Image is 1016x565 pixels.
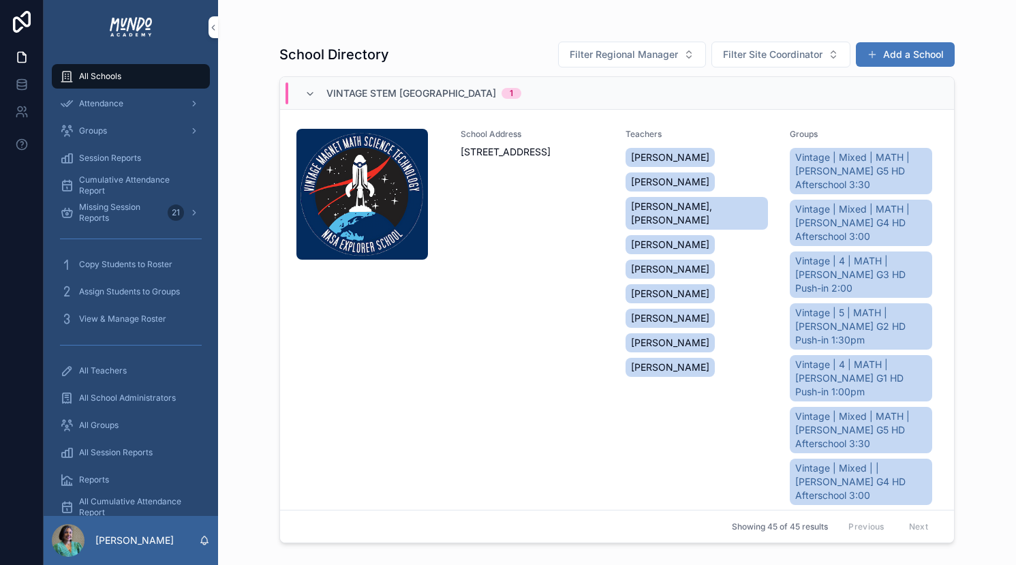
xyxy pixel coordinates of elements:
[52,386,210,410] a: All School Administrators
[279,45,389,64] h1: School Directory
[95,534,174,547] p: [PERSON_NAME]
[631,151,709,164] span: [PERSON_NAME]
[79,98,123,109] span: Attendance
[52,91,210,116] a: Attendance
[79,71,121,82] span: All Schools
[711,42,850,67] button: Select Button
[795,151,927,192] span: Vintage | Mixed | MATH | [PERSON_NAME] G5 HD Afterschool 3:30
[461,145,609,159] span: [STREET_ADDRESS]
[570,48,678,61] span: Filter Regional Manager
[52,413,210,438] a: All Groups
[626,129,773,140] span: Teachers
[52,119,210,143] a: Groups
[558,42,706,67] button: Select Button
[856,42,955,67] button: Add a School
[790,148,932,194] a: Vintage | Mixed | MATH | [PERSON_NAME] G5 HD Afterschool 3:30
[631,336,709,350] span: [PERSON_NAME]
[52,252,210,277] a: Copy Students to Roster
[52,307,210,331] a: View & Manage Roster
[79,314,166,324] span: View & Manage Roster
[79,153,141,164] span: Session Reports
[795,202,927,243] span: Vintage | Mixed | MATH | [PERSON_NAME] G4 HD Afterschool 3:00
[631,287,709,301] span: [PERSON_NAME]
[52,440,210,465] a: All Session Reports
[790,303,932,350] a: Vintage | 5 | MATH | [PERSON_NAME] G2 HD Push-in 1:30pm
[795,306,927,347] span: Vintage | 5 | MATH | [PERSON_NAME] G2 HD Push-in 1:30pm
[790,200,932,246] a: Vintage | Mixed | MATH | [PERSON_NAME] G4 HD Afterschool 3:00
[52,146,210,170] a: Session Reports
[296,129,428,260] img: Screenshot-2025-08-11-at-1.19.37-PM.png
[510,88,513,99] div: 1
[79,286,180,297] span: Assign Students to Groups
[108,16,153,38] img: App logo
[168,204,184,221] div: 21
[79,125,107,136] span: Groups
[79,496,196,518] span: All Cumulative Attendance Report
[52,279,210,304] a: Assign Students to Groups
[79,365,127,376] span: All Teachers
[52,173,210,198] a: Cumulative Attendance Report
[52,468,210,492] a: Reports
[631,200,763,227] span: [PERSON_NAME], [PERSON_NAME]
[79,420,119,431] span: All Groups
[790,129,938,140] span: Groups
[631,311,709,325] span: [PERSON_NAME]
[52,495,210,519] a: All Cumulative Attendance Report
[79,447,153,458] span: All Session Reports
[52,200,210,225] a: Missing Session Reports21
[790,459,932,505] a: Vintage | Mixed | | [PERSON_NAME] G4 HD Afterschool 3:00
[79,474,109,485] span: Reports
[79,174,196,196] span: Cumulative Attendance Report
[52,64,210,89] a: All Schools
[631,361,709,374] span: [PERSON_NAME]
[790,407,932,453] a: Vintage | Mixed | MATH | [PERSON_NAME] G5 HD Afterschool 3:30
[795,410,927,451] span: Vintage | Mixed | MATH | [PERSON_NAME] G5 HD Afterschool 3:30
[52,358,210,383] a: All Teachers
[631,175,709,189] span: [PERSON_NAME]
[723,48,822,61] span: Filter Site Coordinator
[790,355,932,401] a: Vintage | 4 | MATH | [PERSON_NAME] G1 HD Push-in 1:00pm
[790,251,932,298] a: Vintage | 4 | MATH | [PERSON_NAME] G3 HD Push-in 2:00
[44,55,218,516] div: scrollable content
[326,87,496,100] span: Vintage STEM [GEOGRAPHIC_DATA]
[795,461,927,502] span: Vintage | Mixed | | [PERSON_NAME] G4 HD Afterschool 3:00
[795,358,927,399] span: Vintage | 4 | MATH | [PERSON_NAME] G1 HD Push-in 1:00pm
[79,393,176,403] span: All School Administrators
[461,129,609,140] span: School Address
[79,259,172,270] span: Copy Students to Roster
[631,262,709,276] span: [PERSON_NAME]
[631,238,709,251] span: [PERSON_NAME]
[795,254,927,295] span: Vintage | 4 | MATH | [PERSON_NAME] G3 HD Push-in 2:00
[732,521,828,532] span: Showing 45 of 45 results
[79,202,162,224] span: Missing Session Reports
